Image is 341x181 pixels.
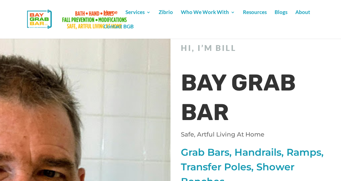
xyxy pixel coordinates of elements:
[181,10,235,24] a: Who We Work With
[181,43,331,56] h2: Hi, I’m Bill
[10,7,146,32] img: Bay Grab Bar
[243,10,267,24] a: Resources
[125,10,151,24] a: Services
[104,10,118,24] a: Home
[159,10,173,24] a: Zibrio
[295,10,310,24] a: About
[104,24,134,39] a: Contact BGB
[275,10,287,24] a: Blogs
[181,130,331,139] p: Safe, Artful Living At Home
[181,68,331,130] h1: BAY GRAB BAR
